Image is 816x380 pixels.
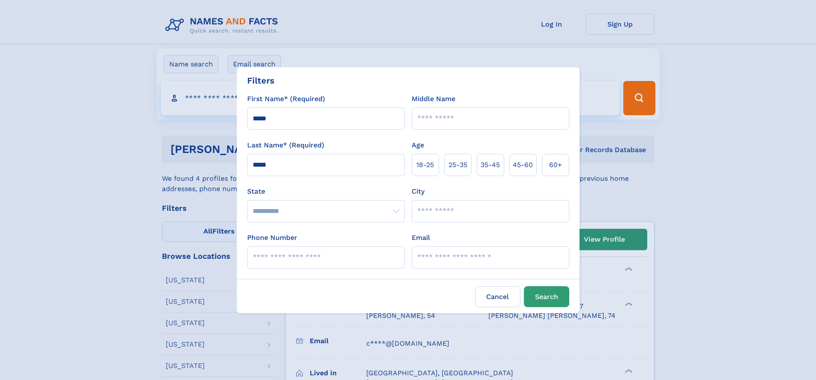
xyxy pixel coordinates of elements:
[475,286,520,307] label: Cancel
[247,94,325,104] label: First Name* (Required)
[247,233,297,243] label: Phone Number
[247,74,275,87] div: Filters
[412,94,455,104] label: Middle Name
[247,140,324,150] label: Last Name* (Required)
[524,286,569,307] button: Search
[416,160,434,170] span: 18‑25
[412,186,424,197] label: City
[513,160,533,170] span: 45‑60
[481,160,500,170] span: 35‑45
[412,233,430,243] label: Email
[412,140,424,150] label: Age
[247,186,405,197] label: State
[549,160,562,170] span: 60+
[448,160,467,170] span: 25‑35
